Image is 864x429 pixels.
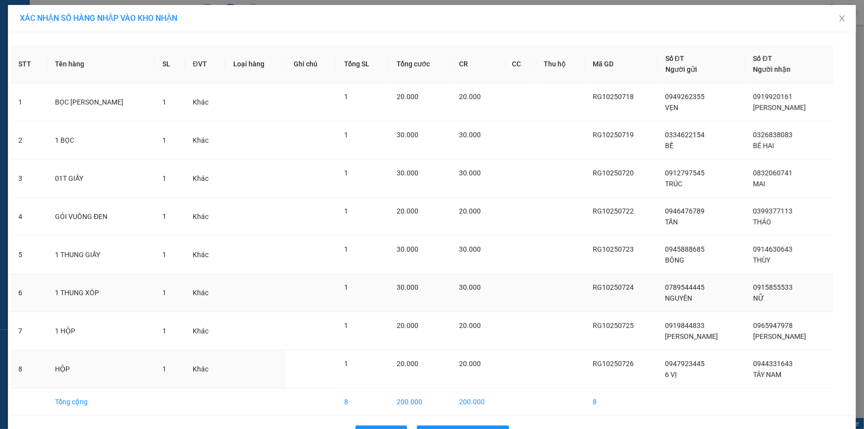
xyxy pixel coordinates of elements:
span: XÁC NHẬN SỐ HÀNG NHẬP VÀO KHO NHẬN [20,13,177,23]
td: Khác [185,160,226,198]
td: 8 [585,388,658,416]
span: 20.000 [459,207,481,215]
td: BỌC [PERSON_NAME] [47,83,154,121]
span: 20.000 [459,360,481,368]
span: 0946476789 [665,207,705,215]
span: THÙY [753,256,770,264]
span: Số ĐT [753,54,772,62]
span: 0326838083 [753,131,793,139]
span: RG10250722 [593,207,634,215]
th: SL [154,45,185,83]
span: 1 [344,169,348,177]
span: RG10250726 [593,360,634,368]
span: 0945888685 [665,245,705,253]
th: CR [451,45,504,83]
span: 20.000 [459,93,481,101]
td: HỘP [47,350,154,388]
span: TẤN [665,218,678,226]
span: [PERSON_NAME] [665,332,718,340]
span: 1 [162,327,166,335]
span: BÔNG [665,256,685,264]
span: 0334622154 [665,131,705,139]
span: 1 [344,245,348,253]
td: Tổng cộng [47,388,154,416]
td: 7 [10,312,47,350]
th: ĐVT [185,45,226,83]
span: 0944331643 [753,360,793,368]
span: 30.000 [397,283,418,291]
span: 0915855533 [753,283,793,291]
span: 0919844833 [665,322,705,329]
span: 30.000 [459,283,481,291]
span: 0912797545 [665,169,705,177]
span: 20.000 [459,322,481,329]
span: BẾ [665,142,674,150]
td: Khác [185,121,226,160]
td: 1 THUNG GIẤY [47,236,154,274]
span: Người gửi [665,65,697,73]
span: 30.000 [459,131,481,139]
span: 0947923445 [665,360,705,368]
span: 1 [162,136,166,144]
th: Tổng SL [336,45,389,83]
td: Khác [185,350,226,388]
th: Mã GD [585,45,658,83]
span: RG10250723 [593,245,634,253]
span: 1 [162,289,166,297]
span: 1 [162,365,166,373]
td: Khác [185,274,226,312]
span: 1 [344,360,348,368]
span: 1 [162,251,166,259]
span: Số ĐT [665,54,684,62]
span: RG10250724 [593,283,634,291]
span: 1 [162,213,166,220]
span: RG10250719 [593,131,634,139]
td: 2 [10,121,47,160]
span: 0832060741 [753,169,793,177]
td: 01T GIẤY [47,160,154,198]
span: 0949262355 [665,93,705,101]
span: 1 [162,174,166,182]
span: 0399377113 [753,207,793,215]
span: 20.000 [397,322,418,329]
td: 1 HỘP [47,312,154,350]
span: RG10250725 [593,322,634,329]
span: 20.000 [397,93,418,101]
span: 6 VỊ [665,371,677,378]
span: 0919920161 [753,93,793,101]
span: MAI [753,180,765,188]
span: 1 [344,93,348,101]
th: Ghi chú [286,45,336,83]
span: 0914630643 [753,245,793,253]
span: RG10250720 [593,169,634,177]
td: 1 BỌC [47,121,154,160]
span: VẸN [665,104,679,111]
span: [PERSON_NAME] [753,104,806,111]
span: [PERSON_NAME] [753,332,806,340]
span: 30.000 [397,245,418,253]
span: TRÚC [665,180,683,188]
span: 30.000 [459,245,481,253]
button: Close [828,5,856,33]
span: 1 [344,207,348,215]
span: 0789544445 [665,283,705,291]
td: 4 [10,198,47,236]
span: NỮ [753,294,764,302]
span: NGUYÊN [665,294,693,302]
span: 20.000 [397,207,418,215]
td: 1 THUNG XÓP [47,274,154,312]
td: 5 [10,236,47,274]
span: Người nhận [753,65,791,73]
td: 3 [10,160,47,198]
td: 8 [10,350,47,388]
span: 30.000 [459,169,481,177]
td: GÓI VUÔNG ĐEN [47,198,154,236]
span: THẢO [753,218,771,226]
span: close [838,14,846,22]
td: 6 [10,274,47,312]
th: Thu hộ [536,45,585,83]
th: Tổng cước [389,45,451,83]
th: CC [505,45,536,83]
span: TÂY NAM [753,371,781,378]
th: Tên hàng [47,45,154,83]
